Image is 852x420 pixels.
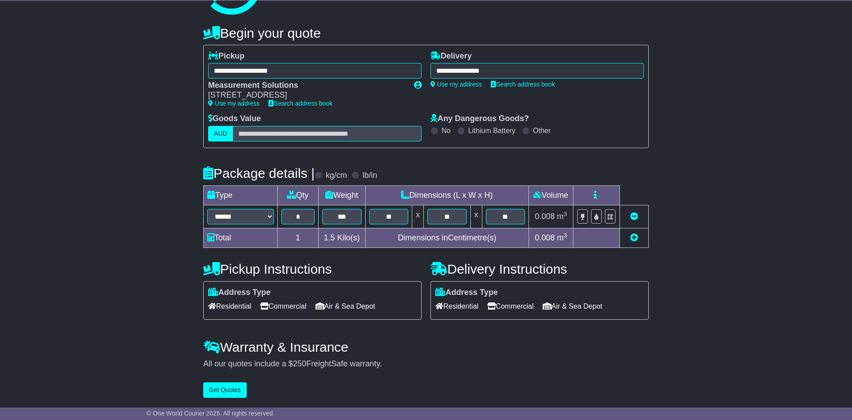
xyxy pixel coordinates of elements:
[203,340,649,354] h4: Warranty & Insurance
[318,228,365,247] td: Kilo(s)
[412,205,424,228] td: x
[316,299,375,313] span: Air & Sea Depot
[208,81,405,90] div: Measurement Solutions
[630,233,638,242] a: Add new item
[203,26,649,40] h4: Begin your quote
[278,228,319,247] td: 1
[435,288,498,298] label: Address Type
[435,299,478,313] span: Residential
[203,382,247,398] button: Get Quotes
[208,299,251,313] span: Residential
[468,126,516,135] label: Lithium Battery
[630,212,638,221] a: Remove this item
[208,288,271,298] label: Address Type
[564,211,567,217] sup: 3
[543,299,603,313] span: Air & Sea Depot
[260,299,306,313] span: Commercial
[529,185,573,205] td: Volume
[278,185,319,205] td: Qty
[442,126,450,135] label: No
[430,114,529,124] label: Any Dangerous Goods?
[564,232,567,239] sup: 3
[363,171,377,181] label: lb/in
[430,51,472,61] label: Delivery
[326,171,347,181] label: kg/cm
[208,100,260,107] a: Use my address
[208,90,405,100] div: [STREET_ADDRESS]
[487,299,533,313] span: Commercial
[470,205,482,228] td: x
[557,212,567,221] span: m
[533,126,551,135] label: Other
[203,262,422,276] h4: Pickup Instructions
[203,166,315,181] h4: Package details |
[208,114,261,124] label: Goods Value
[557,233,567,242] span: m
[146,410,275,417] span: © One World Courier 2025. All rights reserved.
[318,185,365,205] td: Weight
[491,81,555,88] a: Search address book
[208,51,245,61] label: Pickup
[535,212,555,221] span: 0.008
[293,359,306,368] span: 250
[268,100,332,107] a: Search address book
[204,228,278,247] td: Total
[208,126,233,141] label: AUD
[430,81,482,88] a: Use my address
[365,228,529,247] td: Dimensions in Centimetre(s)
[324,233,335,242] span: 1.5
[365,185,529,205] td: Dimensions (L x W x H)
[535,233,555,242] span: 0.008
[203,359,649,369] div: All our quotes include a $ FreightSafe warranty.
[204,185,278,205] td: Type
[430,262,649,276] h4: Delivery Instructions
